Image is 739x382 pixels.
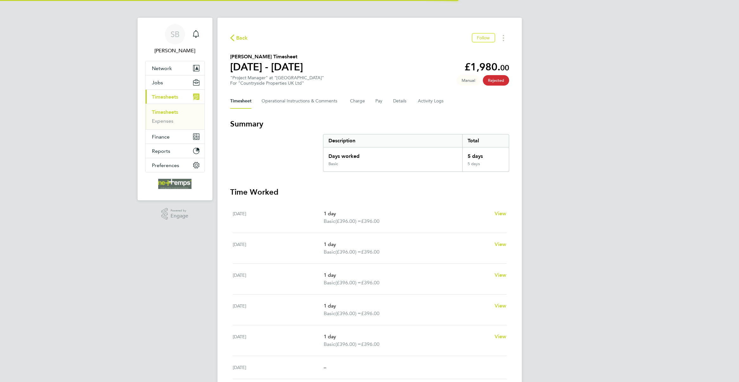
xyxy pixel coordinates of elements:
[230,75,324,86] div: "Project Manager" at "[GEOGRAPHIC_DATA]"
[236,34,248,42] span: Back
[230,34,248,42] button: Back
[418,94,444,109] button: Activity Logs
[324,333,489,340] p: 1 day
[230,119,509,129] h3: Summary
[233,271,324,287] div: [DATE]
[146,144,204,158] button: Reports
[171,30,179,38] span: SB
[495,210,507,217] span: View
[495,302,507,310] a: View
[335,341,361,347] span: (£396.00) =
[361,310,379,316] span: £396.00
[361,341,379,347] span: £396.00
[146,90,204,104] button: Timesheets
[462,147,509,161] div: 5 days
[324,241,489,248] p: 1 day
[464,61,509,73] app-decimal: £1,980.
[335,249,361,255] span: (£396.00) =
[324,271,489,279] p: 1 day
[324,210,489,217] p: 1 day
[495,241,507,248] a: View
[361,280,379,286] span: £396.00
[230,94,251,109] button: Timesheet
[323,134,509,172] div: Summary
[375,94,383,109] button: Pay
[145,179,205,189] a: Go to home page
[230,53,303,61] h2: [PERSON_NAME] Timesheet
[495,333,507,340] a: View
[495,241,507,247] span: View
[152,148,170,154] span: Reports
[323,147,463,161] div: Days worked
[152,94,178,100] span: Timesheets
[462,134,509,147] div: Total
[233,241,324,256] div: [DATE]
[495,303,507,309] span: View
[335,280,361,286] span: (£396.00) =
[146,61,204,75] button: Network
[393,94,408,109] button: Details
[495,272,507,278] span: View
[324,248,335,256] span: Basic
[323,134,463,147] div: Description
[335,218,361,224] span: (£396.00) =
[152,162,179,168] span: Preferences
[361,249,379,255] span: £396.00
[335,310,361,316] span: (£396.00) =
[233,302,324,317] div: [DATE]
[146,104,204,129] div: Timesheets
[495,333,507,340] span: View
[171,213,188,219] span: Engage
[152,134,170,140] span: Finance
[158,179,192,189] img: net-temps-logo-retina.png
[462,161,509,172] div: 5 days
[500,63,509,72] span: 00
[350,94,365,109] button: Charge
[324,279,335,287] span: Basic
[233,364,324,371] div: [DATE]
[324,340,335,348] span: Basic
[152,118,173,124] a: Expenses
[146,130,204,144] button: Finance
[152,109,178,115] a: Timesheets
[361,218,379,224] span: £396.00
[146,75,204,89] button: Jobs
[138,18,212,200] nav: Main navigation
[457,75,480,86] span: This timesheet was manually created.
[146,158,204,172] button: Preferences
[152,80,163,86] span: Jobs
[495,271,507,279] a: View
[145,47,205,55] span: Shane Bannister
[230,61,303,73] h1: [DATE] - [DATE]
[230,81,324,86] div: For "Countryside Properties UK Ltd"
[230,187,509,197] h3: Time Worked
[477,35,490,41] span: Follow
[161,208,188,220] a: Powered byEngage
[324,302,489,310] p: 1 day
[233,210,324,225] div: [DATE]
[324,217,335,225] span: Basic
[472,33,495,42] button: Follow
[328,161,338,166] div: Basic
[262,94,340,109] button: Operational Instructions & Comments
[324,310,335,317] span: Basic
[324,364,326,370] span: –
[152,65,172,71] span: Network
[233,333,324,348] div: [DATE]
[171,208,188,213] span: Powered by
[145,24,205,55] a: SB[PERSON_NAME]
[495,210,507,217] a: View
[498,33,509,43] button: Timesheets Menu
[483,75,509,86] span: This timesheet has been rejected.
